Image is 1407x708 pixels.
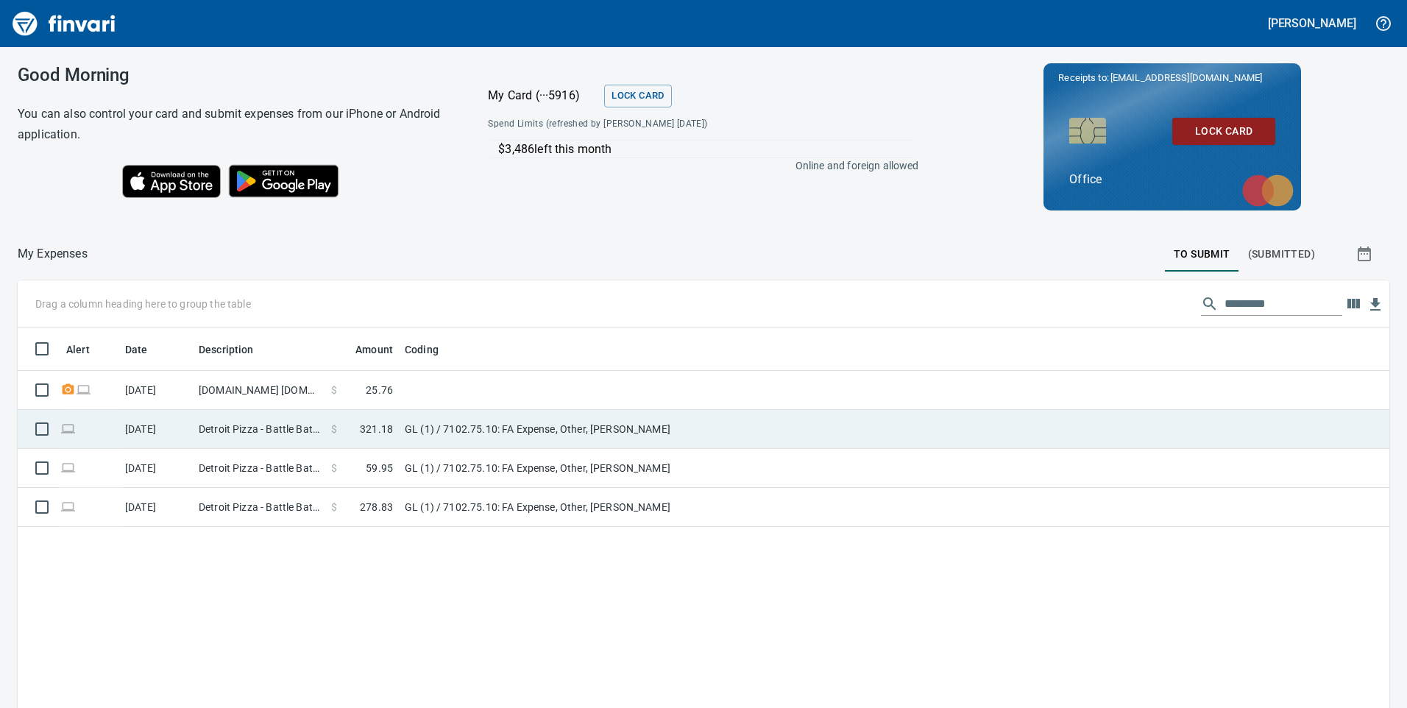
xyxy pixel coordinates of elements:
img: mastercard.svg [1235,167,1301,214]
h5: [PERSON_NAME] [1268,15,1356,31]
span: (Submitted) [1248,245,1315,263]
nav: breadcrumb [18,245,88,263]
span: Date [125,341,148,358]
span: Coding [405,341,439,358]
span: To Submit [1174,245,1230,263]
p: My Expenses [18,245,88,263]
span: Spend Limits (refreshed by [PERSON_NAME] [DATE]) [488,117,812,132]
td: GL (1) / 7102.75.10: FA Expense, Other, [PERSON_NAME] [399,410,767,449]
td: GL (1) / 7102.75.10: FA Expense, Other, [PERSON_NAME] [399,449,767,488]
span: 25.76 [366,383,393,397]
td: [DATE] [119,410,193,449]
span: Amount [355,341,393,358]
span: Receipt Required [60,385,76,394]
h6: You can also control your card and submit expenses from our iPhone or Android application. [18,104,451,145]
button: Download Table [1364,294,1386,316]
span: 278.83 [360,500,393,514]
td: [DATE] [119,371,193,410]
span: $ [331,500,337,514]
td: Detroit Pizza - Battle Battle Ground [GEOGRAPHIC_DATA] [193,410,325,449]
span: 321.18 [360,422,393,436]
h3: Good Morning [18,65,451,85]
span: Alert [66,341,109,358]
button: Lock Card [1172,118,1275,145]
span: 59.95 [366,461,393,475]
span: Lock Card [612,88,664,105]
button: [PERSON_NAME] [1264,12,1360,35]
span: $ [331,461,337,475]
p: Online and foreign allowed [476,158,918,173]
span: Description [199,341,273,358]
button: Lock Card [604,85,671,107]
span: Description [199,341,254,358]
span: $ [331,383,337,397]
td: Detroit Pizza - Battle Battle Ground [GEOGRAPHIC_DATA] [193,449,325,488]
span: Online transaction [60,424,76,433]
p: $3,486 left this month [498,141,911,158]
img: Get it on Google Play [221,157,347,205]
td: GL (1) / 7102.75.10: FA Expense, Other, [PERSON_NAME] [399,488,767,527]
span: Online transaction [60,463,76,472]
td: [DATE] [119,488,193,527]
span: Date [125,341,167,358]
span: Alert [66,341,90,358]
span: $ [331,422,337,436]
span: Amount [336,341,393,358]
td: [DOMAIN_NAME] [DOMAIN_NAME][URL] WA [193,371,325,410]
span: Lock Card [1184,122,1264,141]
p: Receipts to: [1058,71,1286,85]
img: Download on the App Store [122,165,221,198]
td: Detroit Pizza - Battle Battle Ground [GEOGRAPHIC_DATA] [193,488,325,527]
button: Choose columns to display [1342,293,1364,315]
span: Online transaction [76,385,91,394]
span: Online transaction [60,502,76,511]
p: Office [1069,171,1275,188]
td: [DATE] [119,449,193,488]
img: Finvari [9,6,119,41]
button: Show transactions within a particular date range [1342,236,1389,272]
p: My Card (···5916) [488,87,598,105]
span: [EMAIL_ADDRESS][DOMAIN_NAME] [1109,71,1264,85]
span: Coding [405,341,458,358]
p: Drag a column heading here to group the table [35,297,251,311]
